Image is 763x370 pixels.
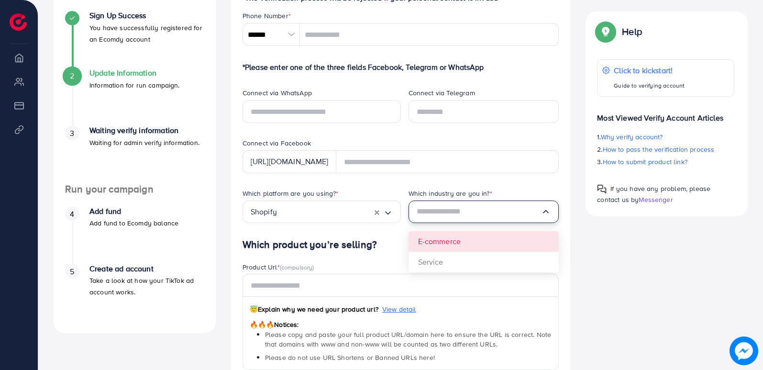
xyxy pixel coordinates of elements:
[89,126,199,135] h4: Waiting verify information
[639,195,673,204] span: Messenger
[280,263,314,271] span: (compulsory)
[277,204,375,219] input: Search for option
[409,252,559,272] li: Service
[603,145,715,154] span: How to pass the verification process
[250,304,378,314] span: Explain why we need your product url?
[375,206,379,217] button: Clear Selected
[89,68,180,78] h4: Update Information
[243,239,559,251] h4: Which product you’re selling?
[603,157,687,167] span: How to submit product link?
[382,304,416,314] span: View detail
[265,330,551,349] span: Please copy and paste your full product URL/domain here to ensure the URL is correct. Note that d...
[251,204,277,219] span: Shopify
[89,11,204,20] h4: Sign Up Success
[70,128,74,139] span: 3
[70,70,74,81] span: 2
[89,207,178,216] h4: Add fund
[250,320,274,329] span: 🔥🔥🔥
[243,189,339,198] label: Which platform are you using?
[614,80,685,91] p: Guide to verifying account
[409,189,492,198] label: Which industry are you in?
[243,150,336,173] div: [URL][DOMAIN_NAME]
[243,61,559,73] p: *Please enter one of the three fields Facebook, Telegram or WhatsApp
[597,144,734,155] p: 2.
[250,320,299,329] span: Notices:
[54,68,216,126] li: Update Information
[597,156,734,168] p: 3.
[597,184,607,194] img: Popup guide
[417,204,542,219] input: Search for option
[89,79,180,91] p: Information for run campaign.
[10,13,27,31] img: logo
[597,23,614,40] img: Popup guide
[54,126,216,183] li: Waiting verify information
[54,183,216,195] h4: Run your campaign
[250,304,258,314] span: 😇
[243,201,401,223] div: Search for option
[243,11,291,21] label: Phone Number
[89,217,178,229] p: Add fund to Ecomdy balance
[409,88,475,98] label: Connect via Telegram
[409,201,559,223] div: Search for option
[89,22,204,45] p: You have successfully registered for an Ecomdy account
[243,138,311,148] label: Connect via Facebook
[89,275,204,298] p: Take a look at how your TikTok ad account works.
[89,264,204,273] h4: Create ad account
[243,88,312,98] label: Connect via WhatsApp
[597,184,710,204] span: If you have any problem, please contact us by
[89,137,199,148] p: Waiting for admin verify information.
[70,209,74,220] span: 4
[622,26,642,37] p: Help
[54,207,216,264] li: Add fund
[54,264,216,322] li: Create ad account
[243,262,314,272] label: Product Url
[730,336,758,365] img: image
[597,104,734,123] p: Most Viewed Verify Account Articles
[54,11,216,68] li: Sign Up Success
[601,132,663,142] span: Why verify account?
[614,65,685,76] p: Click to kickstart!
[409,231,559,252] li: E-commerce
[70,266,74,277] span: 5
[265,353,435,362] span: Please do not use URL Shortens or Banned URLs here!
[597,131,734,143] p: 1.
